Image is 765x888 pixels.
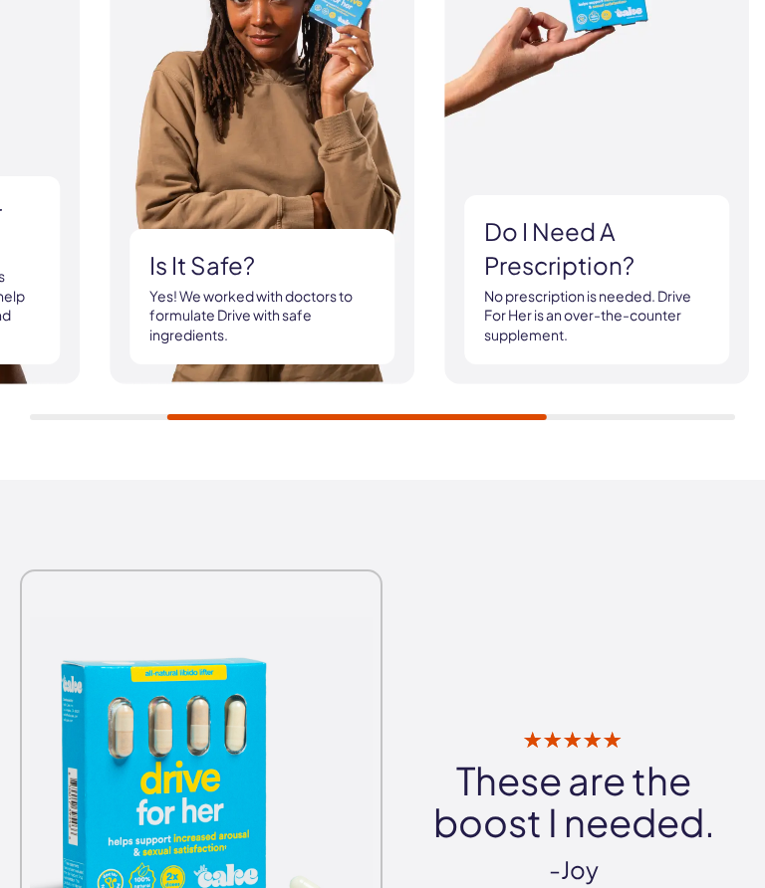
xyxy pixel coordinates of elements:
cite: -Joy [402,853,745,887]
h3: Is it safe? [149,249,375,283]
h3: Do I need a prescription? [484,215,709,282]
p: Yes! We worked with doctors to formulate Drive with safe ingredients. [149,287,375,345]
p: No prescription is needed. Drive For Her is an over-the-counter supplement. [484,287,709,345]
q: These are the boost I needed. [402,760,745,843]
